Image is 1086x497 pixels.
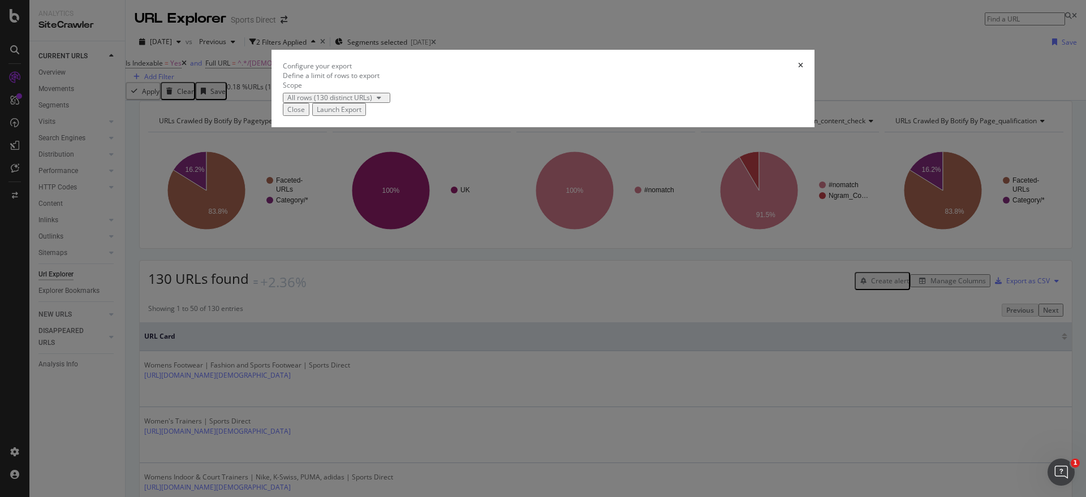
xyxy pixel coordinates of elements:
[1048,459,1075,486] iframe: Intercom live chat
[283,80,302,90] label: Scope
[283,103,309,116] button: Close
[283,61,352,71] div: Configure your export
[798,61,803,71] div: times
[1071,459,1080,468] span: 1
[287,105,305,114] div: Close
[317,105,361,114] div: Launch Export
[312,103,366,116] button: Launch Export
[271,50,815,128] div: modal
[287,94,372,101] div: All rows (130 distinct URLs)
[283,93,390,103] button: All rows (130 distinct URLs)
[283,71,803,80] div: Define a limit of rows to export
